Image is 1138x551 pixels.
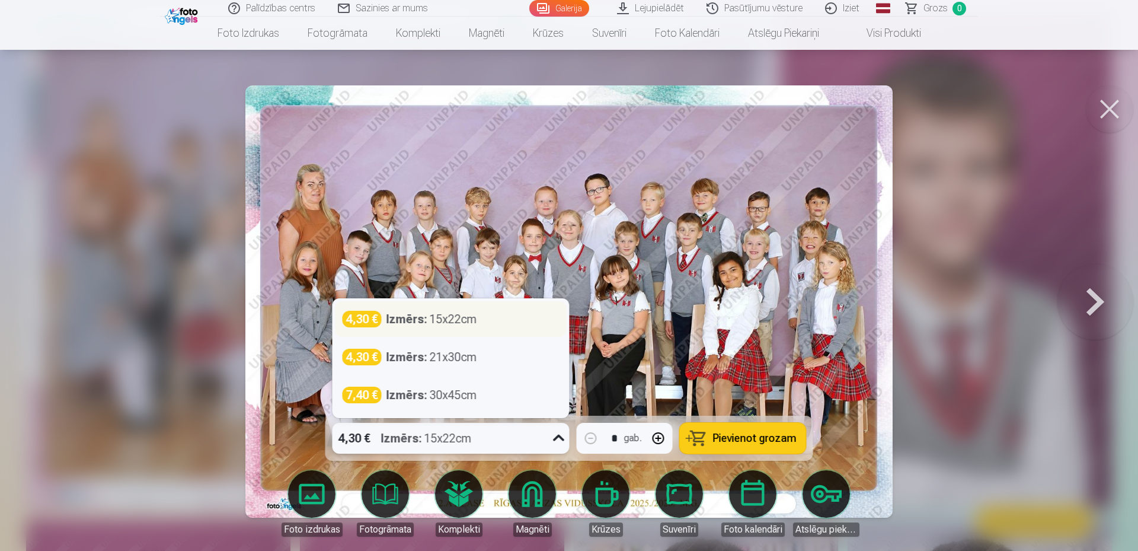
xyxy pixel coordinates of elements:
a: Foto izdrukas [279,470,345,537]
a: Atslēgu piekariņi [734,17,833,50]
div: Komplekti [436,523,482,537]
strong: Izmērs : [386,387,427,403]
div: 4,30 € [333,423,376,454]
strong: Izmērs : [381,430,422,447]
span: 0 [952,2,966,15]
div: gab. [624,431,642,445]
a: Visi produkti [833,17,935,50]
div: 4,30 € [343,349,382,365]
div: Krūzes [589,523,623,537]
div: 4,30 € [343,311,382,327]
div: 21x30cm [386,349,477,365]
a: Fotogrāmata [352,470,418,537]
div: 7,40 € [343,387,382,403]
a: Foto izdrukas [203,17,293,50]
a: Foto kalendāri [641,17,734,50]
div: 15x22cm [381,423,472,454]
div: Atslēgu piekariņi [793,523,859,537]
div: Foto kalendāri [721,523,785,537]
a: Atslēgu piekariņi [793,470,859,537]
a: Komplekti [426,470,492,537]
strong: Izmērs : [386,349,427,365]
a: Foto kalendāri [720,470,786,537]
a: Suvenīri [646,470,712,537]
div: Suvenīri [660,523,698,537]
span: Pievienot grozam [713,433,797,444]
div: 15x22cm [386,311,477,327]
strong: Izmērs : [386,311,427,327]
span: Grozs [923,1,948,15]
a: Krūzes [573,470,639,537]
a: Magnēti [455,17,519,50]
a: Krūzes [519,17,578,50]
a: Suvenīri [578,17,641,50]
a: Fotogrāmata [293,17,382,50]
a: Magnēti [499,470,565,537]
img: /fa1 [165,5,201,25]
div: Foto izdrukas [282,523,343,537]
div: 30x45cm [386,387,477,403]
div: Fotogrāmata [357,523,414,537]
div: Magnēti [513,523,552,537]
a: Komplekti [382,17,455,50]
button: Pievienot grozam [680,423,806,454]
